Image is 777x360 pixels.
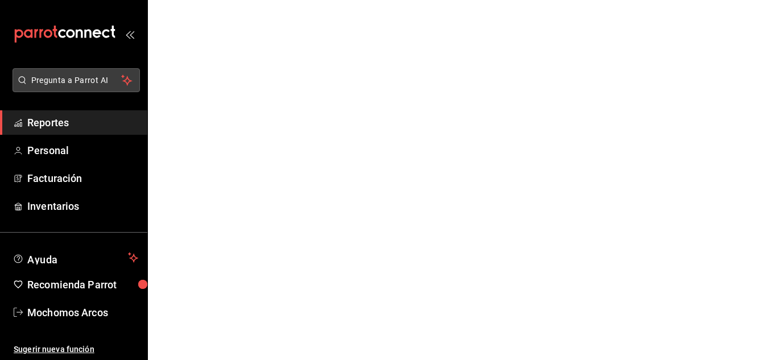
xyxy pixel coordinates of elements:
button: Pregunta a Parrot AI [13,68,140,92]
span: Recomienda Parrot [27,277,138,292]
span: Inventarios [27,198,138,214]
a: Pregunta a Parrot AI [8,82,140,94]
span: Ayuda [27,251,123,264]
span: Facturación [27,171,138,186]
span: Mochomos Arcos [27,305,138,320]
span: Reportes [27,115,138,130]
span: Pregunta a Parrot AI [31,75,122,86]
span: Personal [27,143,138,158]
span: Sugerir nueva función [14,344,138,355]
button: open_drawer_menu [125,30,134,39]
